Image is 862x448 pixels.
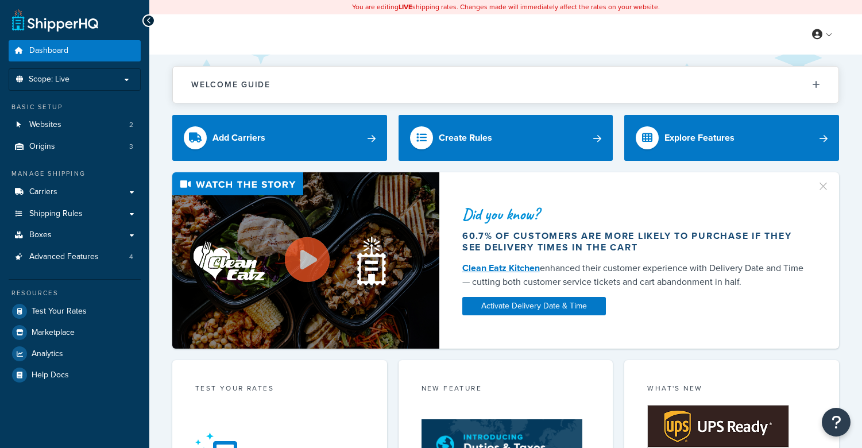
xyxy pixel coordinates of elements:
[9,301,141,322] a: Test Your Rates
[9,136,141,157] a: Origins3
[9,114,141,136] li: Websites
[172,172,439,348] img: Video thumbnail
[9,203,141,225] a: Shipping Rules
[9,322,141,343] a: Marketplace
[173,67,838,103] button: Welcome Guide
[462,230,811,253] div: 60.7% of customers are more likely to purchase if they see delivery times in the cart
[9,169,141,179] div: Manage Shipping
[32,328,75,338] span: Marketplace
[624,115,839,161] a: Explore Features
[462,206,811,222] div: Did you know?
[29,46,68,56] span: Dashboard
[129,252,133,262] span: 4
[191,80,270,89] h2: Welcome Guide
[9,102,141,112] div: Basic Setup
[9,181,141,203] a: Carriers
[9,225,141,246] a: Boxes
[212,130,265,146] div: Add Carriers
[9,40,141,61] a: Dashboard
[195,383,364,396] div: Test your rates
[129,142,133,152] span: 3
[32,349,63,359] span: Analytics
[9,365,141,385] a: Help Docs
[172,115,387,161] a: Add Carriers
[29,230,52,240] span: Boxes
[9,343,141,364] a: Analytics
[439,130,492,146] div: Create Rules
[647,383,816,396] div: What's New
[822,408,851,437] button: Open Resource Center
[9,288,141,298] div: Resources
[29,252,99,262] span: Advanced Features
[29,120,61,130] span: Websites
[29,187,57,197] span: Carriers
[129,120,133,130] span: 2
[32,370,69,380] span: Help Docs
[32,307,87,316] span: Test Your Rates
[29,75,69,84] span: Scope: Live
[9,114,141,136] a: Websites2
[29,142,55,152] span: Origins
[462,261,811,289] div: enhanced their customer experience with Delivery Date and Time — cutting both customer service ti...
[664,130,735,146] div: Explore Features
[462,261,540,275] a: Clean Eatz Kitchen
[9,246,141,268] a: Advanced Features4
[29,209,83,219] span: Shipping Rules
[399,2,412,12] b: LIVE
[9,136,141,157] li: Origins
[462,297,606,315] a: Activate Delivery Date & Time
[9,246,141,268] li: Advanced Features
[422,383,590,396] div: New Feature
[399,115,613,161] a: Create Rules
